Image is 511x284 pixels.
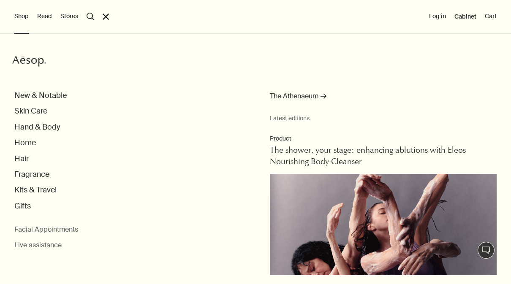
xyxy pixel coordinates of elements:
[270,91,318,102] span: The Athenaeum
[103,14,109,20] button: Close the Menu
[14,12,29,21] button: Shop
[485,12,497,21] button: Cart
[454,13,476,20] a: Cabinet
[12,55,46,68] svg: Aesop
[14,225,78,234] a: Facial Appointments
[14,241,62,250] button: Live assistance
[14,154,29,164] button: Hair
[478,242,495,259] button: Live Assistance
[270,146,466,166] span: The shower, your stage: enhancing ablutions with Eleos Nourishing Body Cleanser
[60,12,78,21] button: Stores
[14,201,31,211] button: Gifts
[14,91,67,100] button: New & Notable
[14,122,60,132] button: Hand & Body
[270,114,497,122] small: Latest editions
[270,135,497,277] a: ProductThe shower, your stage: enhancing ablutions with Eleos Nourishing Body CleanserDancers wea...
[14,138,36,148] button: Home
[429,12,446,21] button: Log in
[270,91,326,106] a: The Athenaeum
[14,170,49,179] button: Fragrance
[14,185,57,195] button: Kits & Travel
[37,12,52,21] button: Read
[87,13,94,20] button: Open search
[12,55,46,70] a: Aesop
[14,225,78,234] span: Facial Appointments
[270,135,497,143] p: Product
[14,106,47,116] button: Skin Care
